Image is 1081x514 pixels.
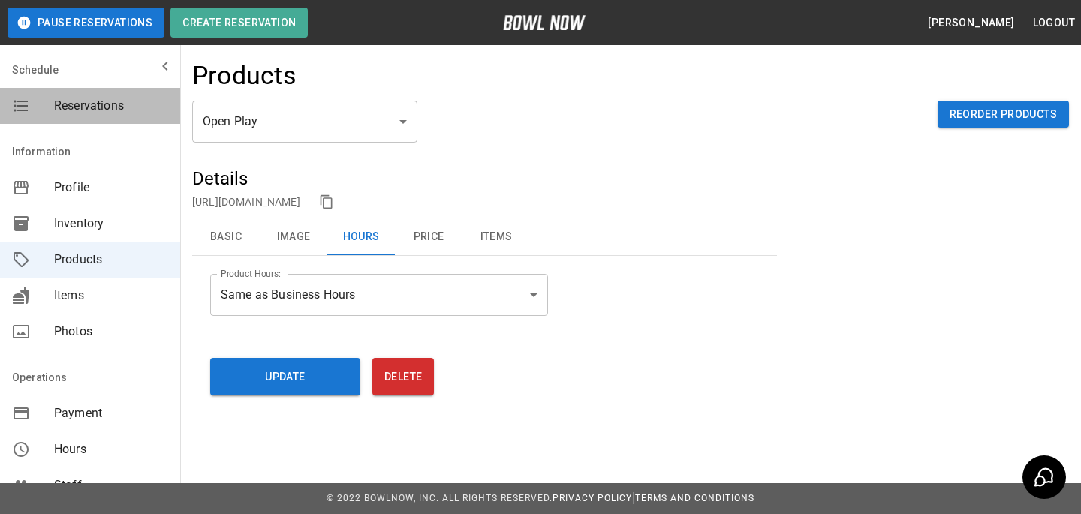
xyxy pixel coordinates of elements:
span: Profile [54,179,168,197]
button: Items [462,219,530,255]
a: [URL][DOMAIN_NAME] [192,196,300,208]
button: [PERSON_NAME] [922,9,1020,37]
button: Delete [372,358,434,395]
div: basic tabs example [192,219,777,255]
span: Inventory [54,215,168,233]
button: Reorder Products [938,101,1069,128]
h4: Products [192,60,297,92]
button: Logout [1027,9,1081,37]
button: Hours [327,219,395,255]
img: logo [503,15,586,30]
span: Photos [54,323,168,341]
div: Open Play [192,101,417,143]
button: Update [210,358,360,395]
span: Payment [54,404,168,422]
button: Pause Reservations [8,8,164,38]
a: Privacy Policy [553,493,632,503]
button: Image [260,219,327,255]
span: © 2022 BowlNow, Inc. All Rights Reserved. [327,493,553,503]
span: Items [54,287,168,305]
span: Reservations [54,97,168,115]
button: copy link [315,191,338,213]
span: Products [54,251,168,269]
div: Same as Business Hours [210,274,548,316]
span: Staff [54,476,168,494]
a: Terms and Conditions [635,493,754,503]
h5: Details [192,167,777,191]
button: Basic [192,219,260,255]
button: Create Reservation [170,8,308,38]
span: Hours [54,440,168,458]
button: Price [395,219,462,255]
